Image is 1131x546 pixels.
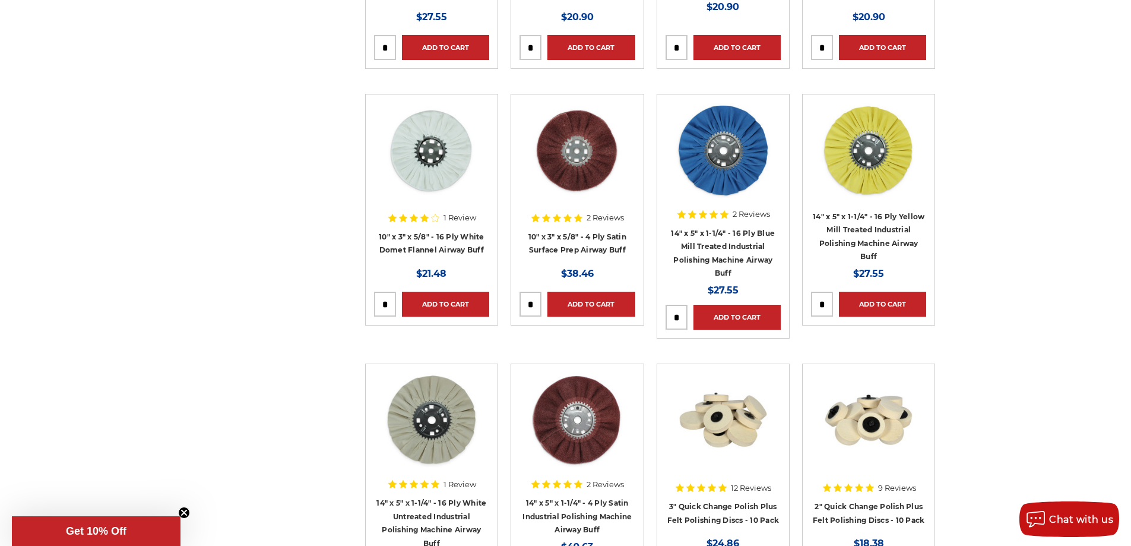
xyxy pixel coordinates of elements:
span: $20.90 [561,11,594,23]
span: $20.90 [707,1,739,12]
a: 3" Quick Change Polish Plus Felt Polishing Discs - 10 Pack [667,502,780,525]
span: 9 Reviews [878,484,916,492]
a: 10 inch airway polishing wheel white domet flannel [374,103,489,218]
span: 12 Reviews [731,484,771,492]
a: 3 inch polishing felt roloc discs [666,373,781,488]
a: 14 inch yellow mill treated Polishing Machine Airway Buff [811,103,926,218]
div: Get 10% OffClose teaser [12,516,180,546]
a: 10" x 3" x 5/8" - 16 Ply White Domet Flannel Airway Buff [379,232,484,255]
span: $38.46 [561,268,594,279]
a: Add to Cart [547,292,635,317]
a: 14 inch blue mill treated polishing machine airway buffing wheel [666,103,781,218]
a: Add to Cart [547,35,635,60]
span: $20.90 [853,11,885,23]
span: $27.55 [416,11,447,23]
a: Add to Cart [693,35,781,60]
button: Chat with us [1019,501,1119,537]
button: Close teaser [178,507,190,519]
img: 14 inch satin surface prep airway buffing wheel [530,373,625,468]
a: Add to Cart [839,35,926,60]
a: Add to Cart [693,305,781,330]
img: 14 inch untreated white airway buffing wheel [384,373,479,468]
a: 14 inch satin surface prep airway buffing wheel [519,373,635,488]
img: 14 inch yellow mill treated Polishing Machine Airway Buff [821,103,916,198]
a: 14" x 5" x 1-1/4" - 4 Ply Satin Industrial Polishing Machine Airway Buff [522,498,632,534]
img: 14 inch blue mill treated polishing machine airway buffing wheel [676,103,771,198]
span: 1 Review [443,214,476,222]
span: 2 Reviews [587,214,624,222]
a: Add to Cart [402,35,489,60]
span: $21.48 [416,268,446,279]
a: 10 inch satin surface prep airway buffing wheel [519,103,635,218]
a: 14" x 5" x 1-1/4" - 16 Ply Blue Mill Treated Industrial Polishing Machine Airway Buff [671,229,775,278]
img: 3 inch polishing felt roloc discs [676,373,771,468]
span: 2 Reviews [733,210,770,218]
img: 10 inch satin surface prep airway buffing wheel [530,103,625,198]
img: 2" Roloc Polishing Felt Discs [821,373,916,468]
span: $27.55 [708,285,739,296]
a: 2" Quick Change Polish Plus Felt Polishing Discs - 10 Pack [813,502,925,525]
span: 2 Reviews [587,481,624,488]
span: $27.55 [853,268,884,279]
a: Add to Cart [402,292,489,317]
a: Add to Cart [839,292,926,317]
span: Get 10% Off [66,525,126,537]
img: 10 inch airway polishing wheel white domet flannel [384,103,479,198]
span: Chat with us [1049,514,1113,525]
a: 10" x 3" x 5/8" - 4 Ply Satin Surface Prep Airway Buff [528,232,626,255]
a: 2" Roloc Polishing Felt Discs [811,373,926,488]
span: 1 Review [443,481,476,488]
a: 14 inch untreated white airway buffing wheel [374,373,489,488]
